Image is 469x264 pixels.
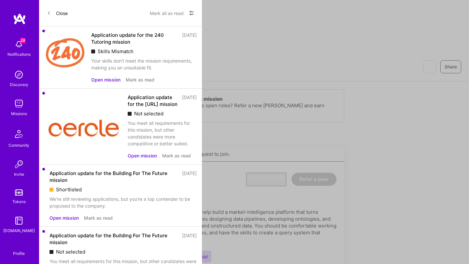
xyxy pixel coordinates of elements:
div: Skills Mismatch [91,48,197,55]
div: Discovery [10,81,28,88]
img: discovery [12,68,25,81]
div: You meet all requirements for this mission, but other candidates were more competitive or better ... [128,120,197,147]
button: Close [47,8,68,18]
span: 28 [20,38,25,43]
button: Mark as read [126,76,154,83]
button: Open mission [50,214,79,221]
div: We're still reviewing applications, but you're a top contender to be proposed to the company. [50,196,197,209]
img: Invite [12,158,25,171]
div: Your skills don't meet the mission requirements, making you an unsuitable fit. [91,57,197,71]
div: Shortlisted [50,186,197,193]
button: Mark as read [84,214,113,221]
div: Not selected [50,248,197,255]
a: Profile [11,243,27,256]
div: Application update for the 240 Tutoring mission [91,32,178,45]
img: Company Logo [44,32,86,73]
div: [DATE] [182,32,197,45]
div: [DOMAIN_NAME] [3,227,35,234]
img: tokens [15,189,23,196]
div: Invite [14,171,24,178]
div: Missions [11,110,27,117]
div: Not selected [128,110,197,117]
div: Application update for the Building For The Future mission [50,232,178,246]
div: Community [8,142,29,149]
button: Open mission [91,76,121,83]
img: Company Logo [44,94,122,147]
button: Mark all as read [150,8,184,18]
div: [DATE] [182,94,197,108]
button: Mark as read [162,152,191,159]
img: Community [11,126,27,142]
div: Notifications [7,51,31,58]
div: [DATE] [182,170,197,183]
img: teamwork [12,97,25,110]
img: logo [13,13,26,25]
div: Application update for the [URL] mission [128,94,178,108]
div: Tokens [12,198,26,205]
div: [DATE] [182,232,197,246]
img: bell [12,38,25,51]
div: Application update for the Building For The Future mission [50,170,178,183]
div: Profile [13,250,25,256]
button: Open mission [128,152,157,159]
img: guide book [12,214,25,227]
